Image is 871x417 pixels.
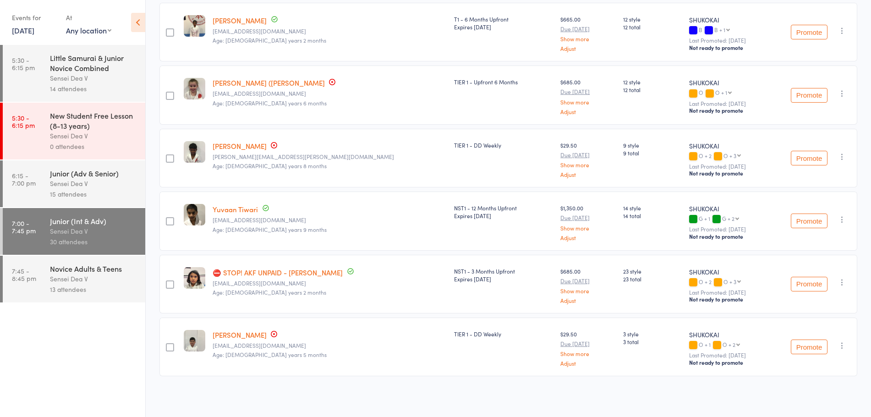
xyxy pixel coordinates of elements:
a: [PERSON_NAME] [213,330,267,340]
div: Not ready to promote [689,233,764,240]
div: Expires [DATE] [454,212,553,219]
time: 5:30 - 6:15 pm [12,114,35,129]
div: $29.50 [560,141,616,177]
div: $1,350.00 [560,204,616,240]
img: image1610603322.png [184,330,205,351]
span: Age: [DEMOGRAPHIC_DATA] years 2 months [213,288,326,296]
div: SHUKOKAI [689,330,764,339]
div: NST1 - 3 Months Upfront [454,267,553,283]
small: porty1980@bigpond.com [213,90,447,97]
img: image1679981759.png [184,78,205,99]
a: 5:30 -6:15 pmLittle Samurai & Junior Novice CombinedSensei Dea V14 attendees [3,45,145,102]
span: 12 total [623,86,681,93]
a: Adjust [560,45,616,51]
div: O + 3 [723,153,736,159]
small: Due [DATE] [560,88,616,95]
a: Show more [560,99,616,105]
div: At [66,10,111,25]
small: srichandrasekhar@gmail.com [213,28,447,34]
div: B [689,27,764,34]
a: Adjust [560,109,616,115]
div: Sensei Dea V [50,73,137,83]
span: Age: [DEMOGRAPHIC_DATA] years 9 months [213,225,327,233]
button: Promote [791,151,827,165]
div: Sensei Dea V [50,274,137,284]
div: Expires [DATE] [454,23,553,31]
div: TIER 1 - DD Weekly [454,141,553,149]
a: [PERSON_NAME] [213,141,267,151]
div: SHUKOKAI [689,204,764,213]
span: 12 style [623,15,681,23]
div: Not ready to promote [689,44,764,51]
button: Promote [791,25,827,39]
small: Last Promoted: [DATE] [689,37,764,44]
div: $685.00 [560,78,616,114]
small: fooqee@yahoo.com [213,342,447,349]
img: image1618824838.png [184,204,205,225]
span: 14 total [623,212,681,219]
div: SHUKOKAI [689,267,764,276]
button: Promote [791,214,827,228]
div: Not ready to promote [689,170,764,177]
button: Promote [791,340,827,354]
div: O + 2 [689,153,764,160]
div: Not ready to promote [689,296,764,303]
small: shachivtiwari@gmail.com [213,217,447,223]
div: 15 attendees [50,189,137,199]
div: 14 attendees [50,83,137,94]
a: Show more [560,288,616,294]
a: 5:30 -6:15 pmNew Student Free Lesson (8-13 years)Sensei Dea V0 attendees [3,103,145,159]
div: Sensei Dea V [50,226,137,236]
div: New Student Free Lesson (8-13 years) [50,110,137,131]
div: $29.50 [560,330,616,366]
div: O + 1 [715,89,727,95]
a: Show more [560,36,616,42]
div: B + 1 [714,27,725,33]
a: 7:45 -8:45 pmNovice Adults & TeensSensei Dea V13 attendees [3,256,145,302]
div: Junior (Int & Adv) [50,216,137,226]
div: Sensei Dea V [50,178,137,189]
a: [PERSON_NAME] ([PERSON_NAME] [213,78,325,88]
span: Age: [DEMOGRAPHIC_DATA] years 8 months [213,162,327,170]
div: Sensei Dea V [50,131,137,141]
a: 7:00 -7:45 pmJunior (Int & Adv)Sensei Dea V30 attendees [3,208,145,255]
a: Adjust [560,171,616,177]
div: Junior (Adv & Senior) [50,168,137,178]
time: 7:45 - 8:45 pm [12,267,36,282]
a: Yuvaan Tiwari [213,204,258,214]
span: Age: [DEMOGRAPHIC_DATA] years 6 months [213,99,327,107]
a: Adjust [560,235,616,241]
div: G + 2 [722,215,734,221]
div: SHUKOKAI [689,78,764,87]
div: TIER 1 - DD Weekly [454,330,553,338]
a: [DATE] [12,25,34,35]
small: Due [DATE] [560,278,616,284]
span: 23 style [623,267,681,275]
div: Novice Adults & Teens [50,263,137,274]
div: Not ready to promote [689,107,764,114]
img: image1717142891.png [184,267,205,289]
small: Due [DATE] [560,26,616,32]
span: Age: [DEMOGRAPHIC_DATA] years 5 months [213,351,327,358]
time: 5:30 - 6:15 pm [12,56,35,71]
small: Last Promoted: [DATE] [689,100,764,107]
span: Age: [DEMOGRAPHIC_DATA] years 2 months [213,36,326,44]
button: Promote [791,277,827,291]
div: Not ready to promote [689,359,764,366]
button: Promote [791,88,827,103]
img: image1675667902.png [184,15,205,37]
time: 6:15 - 7:00 pm [12,172,36,187]
small: harindranath.singh@gmail.com [213,154,447,160]
a: Show more [560,225,616,231]
div: 30 attendees [50,236,137,247]
span: 3 style [623,330,681,338]
div: 13 attendees [50,284,137,295]
small: Last Promoted: [DATE] [689,352,764,358]
div: Events for [12,10,57,25]
a: Adjust [560,297,616,303]
small: Last Promoted: [DATE] [689,289,764,296]
time: 7:00 - 7:45 pm [12,219,36,234]
small: Due [DATE] [560,152,616,158]
div: Any location [66,25,111,35]
div: SHUKOKAI [689,141,764,150]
